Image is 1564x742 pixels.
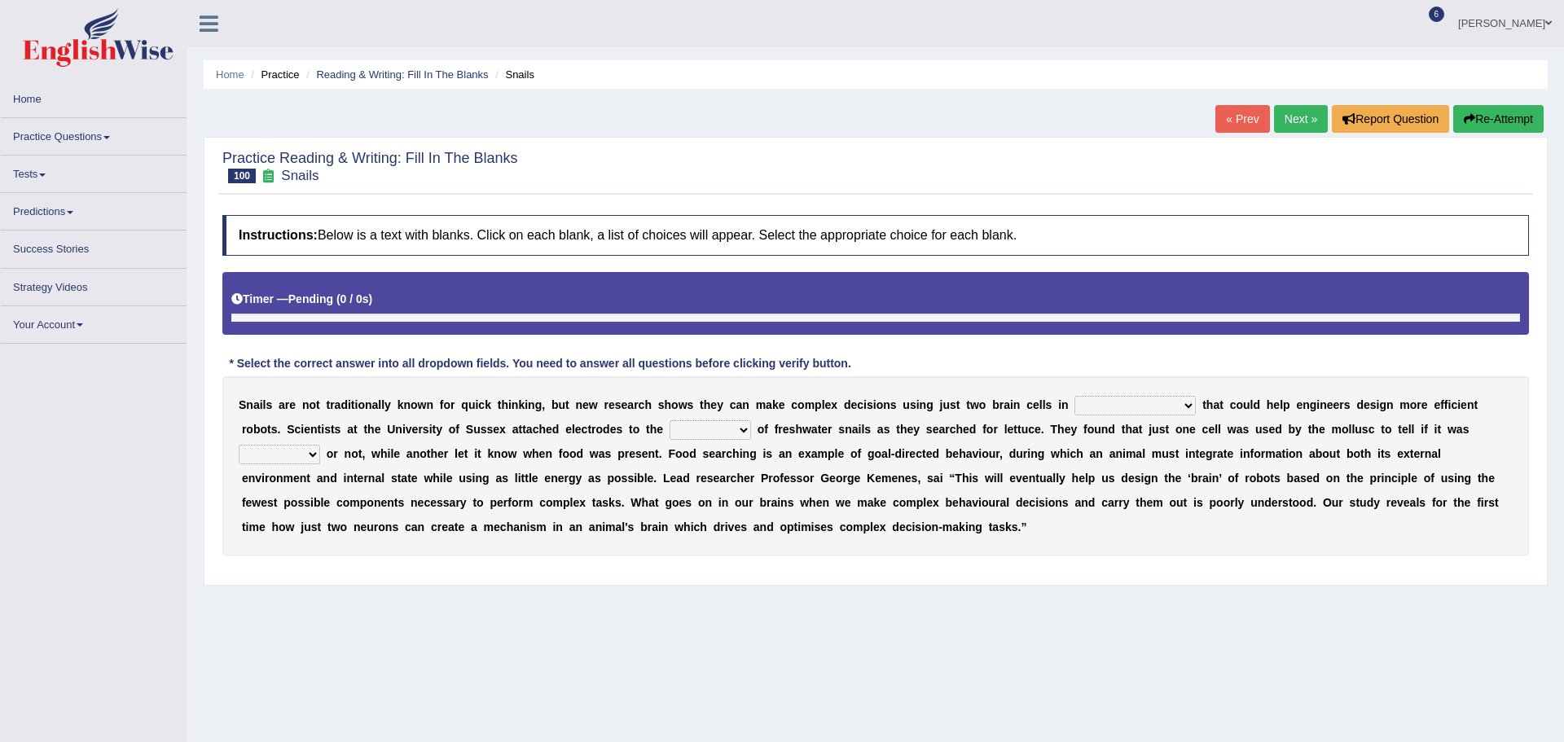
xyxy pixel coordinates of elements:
[797,398,805,411] b: o
[805,398,815,411] b: m
[979,398,986,411] b: o
[279,398,285,411] b: a
[1467,398,1474,411] b: n
[526,423,533,436] b: a
[499,423,506,436] b: x
[285,398,289,411] b: r
[629,423,633,436] b: t
[913,423,920,436] b: y
[1444,398,1448,411] b: f
[1440,398,1444,411] b: f
[546,423,552,436] b: e
[622,398,628,411] b: e
[1236,398,1243,411] b: o
[253,398,260,411] b: a
[883,398,890,411] b: n
[289,398,296,411] b: e
[498,398,502,411] b: t
[363,423,367,436] b: t
[231,293,372,305] h5: Timer —
[455,423,459,436] b: f
[1,193,187,225] a: Predictions
[956,423,963,436] b: h
[478,398,485,411] b: c
[1057,423,1065,436] b: h
[1004,423,1008,436] b: l
[449,423,456,436] b: o
[1033,398,1039,411] b: e
[358,398,365,411] b: o
[1083,423,1087,436] b: f
[1,306,187,338] a: Your Account
[1399,398,1409,411] b: m
[811,423,818,436] b: a
[864,423,871,436] b: s
[1274,105,1328,133] a: Next »
[969,423,977,436] b: d
[1065,423,1071,436] b: e
[525,398,528,411] b: i
[1243,398,1250,411] b: u
[857,398,863,411] b: c
[926,398,934,411] b: g
[603,423,610,436] b: d
[1028,423,1035,436] b: c
[615,398,622,411] b: s
[316,68,488,81] a: Reading & Writing: Fill In The Blanks
[1267,398,1274,411] b: h
[938,423,945,436] b: a
[461,398,468,411] b: q
[528,398,535,411] b: n
[1039,398,1043,411] b: l
[535,398,543,411] b: g
[920,398,927,411] b: n
[1041,423,1044,436] b: .
[802,423,811,436] b: w
[475,398,478,411] b: i
[1101,423,1109,436] b: n
[450,398,455,411] b: r
[1320,398,1327,411] b: n
[1043,398,1046,411] b: l
[1280,398,1283,411] b: l
[403,398,411,411] b: n
[518,398,525,411] b: k
[310,423,318,436] b: n
[970,398,979,411] b: w
[766,398,772,411] b: a
[418,398,427,411] b: w
[1377,398,1380,411] b: i
[1094,423,1101,436] b: u
[1206,398,1214,411] b: h
[1448,398,1452,411] b: i
[533,423,539,436] b: c
[354,423,358,436] b: t
[610,423,617,436] b: e
[589,398,598,411] b: w
[863,398,867,411] b: i
[565,423,572,436] b: e
[253,423,261,436] b: b
[1004,398,1010,411] b: a
[340,398,348,411] b: d
[736,398,743,411] b: a
[558,398,565,411] b: u
[1,269,187,301] a: Strategy Videos
[608,398,615,411] b: e
[260,169,277,184] small: Exam occurring question
[239,398,246,411] b: S
[336,292,340,305] b: (
[1356,398,1364,411] b: d
[861,423,864,436] b: l
[1333,398,1340,411] b: e
[216,68,244,81] a: Home
[873,398,876,411] b: i
[1013,398,1021,411] b: n
[512,398,519,411] b: n
[950,398,956,411] b: s
[418,423,422,436] b: r
[778,423,782,436] b: r
[838,423,845,436] b: s
[1296,398,1303,411] b: e
[485,398,491,411] b: k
